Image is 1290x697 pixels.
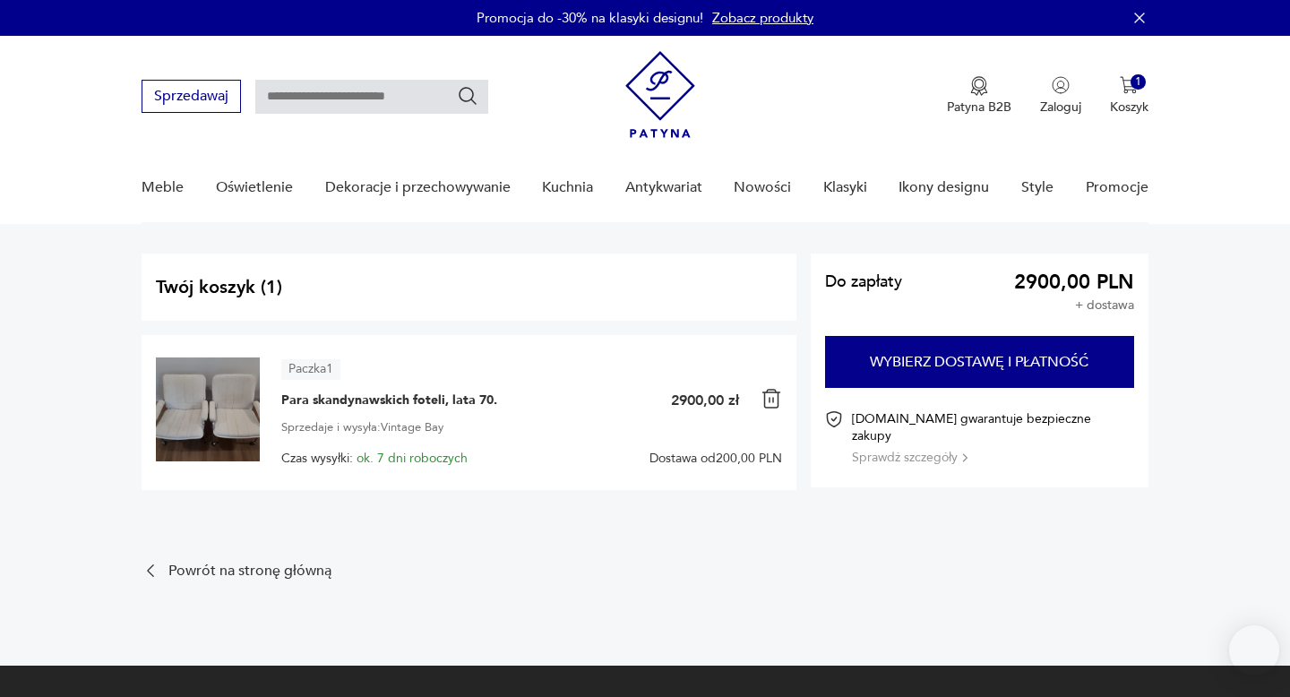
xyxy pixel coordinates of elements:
span: 2900,00 PLN [1014,275,1134,289]
a: Style [1021,153,1053,222]
a: Kuchnia [542,153,593,222]
button: Sprzedawaj [142,80,241,113]
button: Zaloguj [1040,76,1081,116]
a: Antykwariat [625,153,702,222]
a: Nowości [734,153,791,222]
a: Ikona medaluPatyna B2B [947,76,1011,116]
a: Powrót na stronę główną [142,562,331,580]
img: Para skandynawskich foteli, lata 70. [156,357,260,461]
span: Para skandynawskich foteli, lata 70. [281,392,497,409]
a: Oświetlenie [216,153,293,222]
span: ok. 7 dni roboczych [357,450,468,467]
img: Ikona medalu [970,76,988,96]
img: Ikona strzałki w prawo [962,453,967,462]
a: Meble [142,153,184,222]
iframe: Smartsupp widget button [1229,625,1279,675]
p: Zaloguj [1040,99,1081,116]
div: 1 [1131,74,1146,90]
button: Patyna B2B [947,76,1011,116]
p: Koszyk [1110,99,1148,116]
h2: Twój koszyk ( 1 ) [156,275,782,299]
div: [DOMAIN_NAME] gwarantuje bezpieczne zakupy [852,410,1133,466]
span: Sprzedaje i wysyła: Vintage Bay [281,417,443,437]
p: Powrót na stronę główną [168,565,331,577]
img: Patyna - sklep z meblami i dekoracjami vintage [625,51,695,138]
a: Dekoracje i przechowywanie [325,153,511,222]
a: Zobacz produkty [712,9,813,27]
img: Ikonka użytkownika [1052,76,1070,94]
button: Szukaj [457,85,478,107]
img: Ikona koszyka [1120,76,1138,94]
a: Klasyki [823,153,867,222]
span: Do zapłaty [825,275,902,289]
span: Dostawa od 200,00 PLN [649,452,782,466]
p: Patyna B2B [947,99,1011,116]
span: Czas wysyłki: [281,452,468,466]
button: Wybierz dostawę i płatność [825,336,1133,388]
img: Ikona certyfikatu [825,410,843,428]
button: 1Koszyk [1110,76,1148,116]
article: Paczka 1 [281,359,340,381]
p: Promocja do -30% na klasyki designu! [477,9,703,27]
img: Ikona kosza [761,388,782,409]
a: Sprzedawaj [142,91,241,104]
a: Ikony designu [899,153,989,222]
a: Promocje [1086,153,1148,222]
button: Sprawdź szczegóły [852,449,967,466]
p: + dostawa [1075,298,1134,313]
p: 2900,00 zł [671,391,739,410]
